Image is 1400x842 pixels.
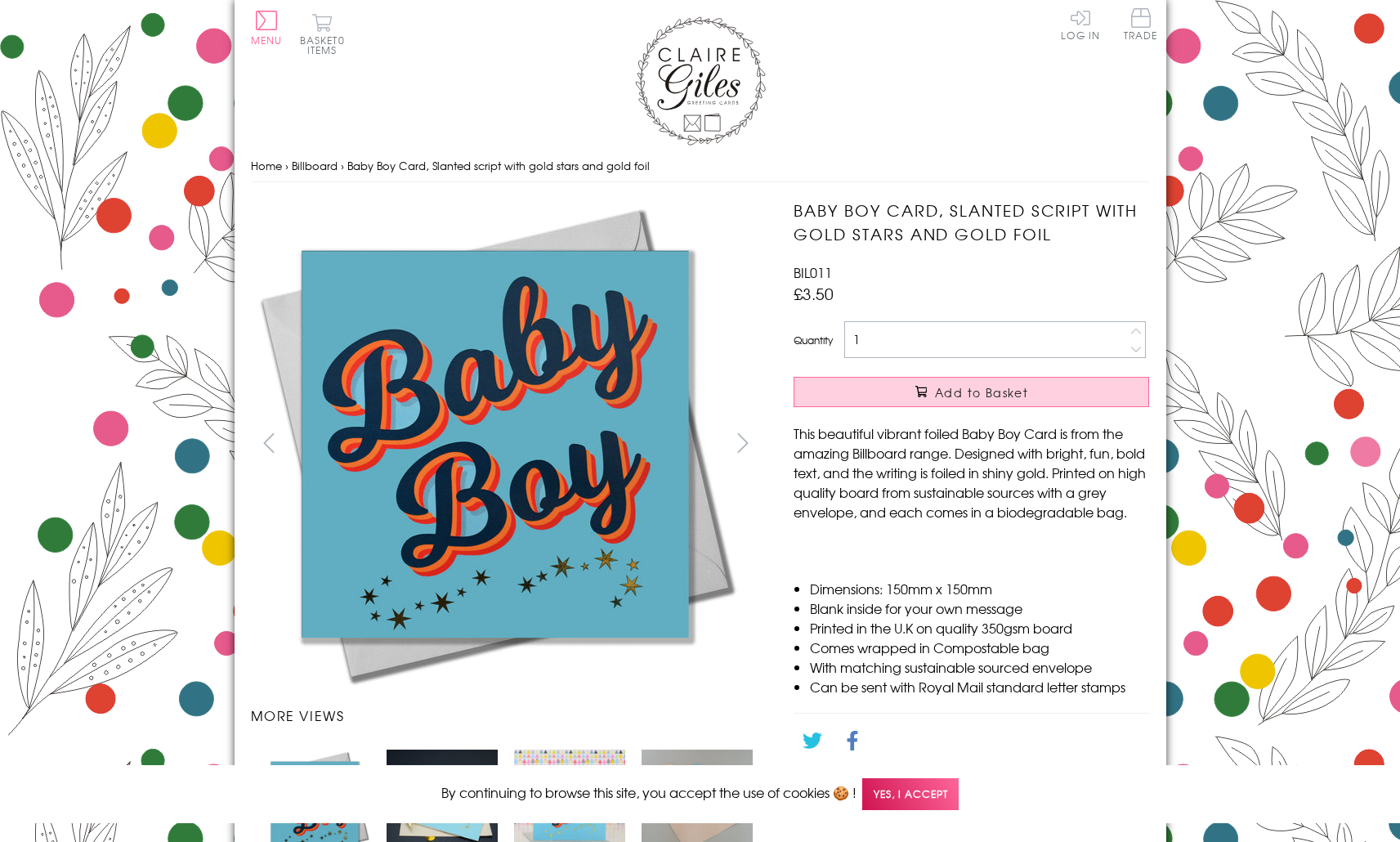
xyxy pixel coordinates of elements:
[307,33,345,57] span: 0 items
[285,158,288,173] span: ›
[251,705,762,725] h3: More views
[810,677,1149,696] li: Can be sent with Royal Mail standard letter stamps
[347,158,650,173] span: Baby Boy Card, Slanted script with gold stars and gold foil
[251,199,741,689] img: Baby Boy Card, Slanted script with gold stars and gold foil
[810,579,1149,598] li: Dimensions: 150mm x 150mm
[935,384,1028,401] span: Add to Basket
[341,158,344,173] span: ›
[251,11,283,45] button: Menu
[292,158,338,173] a: Billboard
[862,778,959,810] span: Yes, I accept
[300,13,345,55] button: Basket0 items
[810,638,1149,657] li: Comes wrapped in Compostable bag
[794,377,1149,407] button: Add to Basket
[251,150,1150,183] nav: breadcrumbs
[810,598,1149,618] li: Blank inside for your own message
[810,618,1149,638] li: Printed in the U.K on quality 350gsm board
[810,657,1149,677] li: With matching sustainable sourced envelope
[1061,8,1100,40] a: Log In
[251,33,283,47] span: Menu
[1124,8,1158,43] a: Trade
[794,262,832,282] span: BIL011
[251,158,282,173] a: Home
[1124,8,1158,40] span: Trade
[794,282,834,305] span: £3.50
[635,16,766,146] img: Claire Giles Greetings Cards
[724,424,761,461] button: next
[794,199,1149,246] h1: Baby Boy Card, Slanted script with gold stars and gold foil
[794,333,833,347] label: Quantity
[251,424,288,461] button: prev
[794,423,1149,522] p: This beautiful vibrant foiled Baby Boy Card is from the amazing Billboard range. Designed with br...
